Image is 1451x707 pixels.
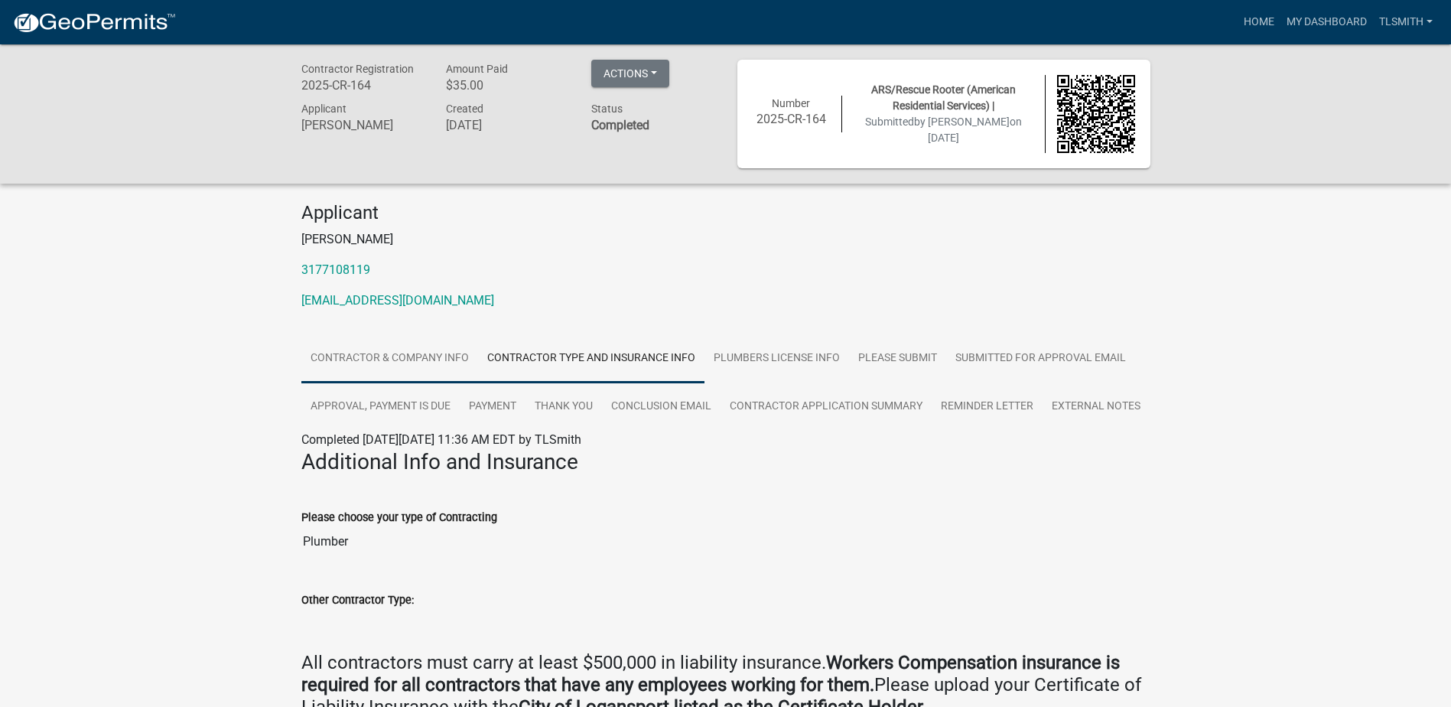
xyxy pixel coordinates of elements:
a: 3177108119 [301,262,370,277]
span: Amount Paid [446,63,508,75]
a: Home [1238,8,1280,37]
span: Contractor Registration [301,63,414,75]
strong: Completed [591,118,649,132]
strong: Workers Compensation insurance is required for all contractors that have any employees working fo... [301,652,1120,696]
h6: 2025-CR-164 [301,78,424,93]
a: [EMAIL_ADDRESS][DOMAIN_NAME] [301,293,494,308]
span: Created [446,103,483,115]
span: Applicant [301,103,346,115]
a: My Dashboard [1280,8,1373,37]
a: Contractor Type and Insurance Info [478,334,704,383]
a: Reminder Letter [932,383,1043,432]
a: TLSmith [1373,8,1439,37]
p: [PERSON_NAME] [301,230,1150,249]
h3: Additional Info and Insurance [301,449,1150,475]
img: QR code [1057,75,1135,153]
a: Plumbers License Info [704,334,849,383]
h6: $35.00 [446,78,568,93]
a: Approval, payment is due [301,383,460,432]
a: Payment [460,383,525,432]
span: ARS/Rescue Rooter (American Residential Services) | [871,83,1016,112]
h6: 2025-CR-164 [753,112,831,126]
h6: [DATE] [446,118,568,132]
a: Contractor & Company Info [301,334,478,383]
h4: Applicant [301,202,1150,224]
label: Other Contractor Type: [301,595,414,606]
a: SUBMITTED FOR APPROVAL EMAIL [946,334,1135,383]
span: Submitted on [DATE] [865,116,1022,144]
span: Completed [DATE][DATE] 11:36 AM EDT by TLSmith [301,432,581,447]
a: External Notes [1043,383,1150,432]
label: Please choose your type of Contracting [301,513,497,523]
a: Thank you [525,383,602,432]
h6: [PERSON_NAME] [301,118,424,132]
span: Status [591,103,623,115]
a: Contractor Application Summary [721,383,932,432]
a: Conclusion Email [602,383,721,432]
span: Number [772,97,810,109]
span: by [PERSON_NAME] [914,116,1010,128]
a: Please Submit [849,334,946,383]
button: Actions [591,60,669,87]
